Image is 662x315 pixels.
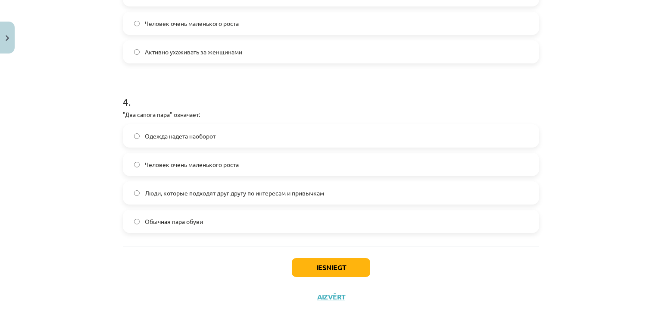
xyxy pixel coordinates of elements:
input: Одежда надета наоборот [134,133,140,139]
p: "Два сапога пара" означает: [123,110,539,119]
span: Обычная пара обуви [145,217,203,226]
input: Активно ухаживать за женщинами [134,49,140,55]
button: Iesniegt [292,258,370,277]
input: Обычная пара обуви [134,219,140,224]
span: Люди, которые подходят друг другу по интересам и привычкам [145,189,324,198]
input: Люди, которые подходят друг другу по интересам и привычкам [134,190,140,196]
input: Человек очень маленького роста [134,21,140,26]
span: Человек очень маленького роста [145,160,239,169]
input: Человек очень маленького роста [134,162,140,167]
span: Человек очень маленького роста [145,19,239,28]
h1: 4 . [123,81,539,107]
span: Активно ухаживать за женщинами [145,47,242,57]
span: Одежда надета наоборот [145,132,215,141]
img: icon-close-lesson-0947bae3869378f0d4975bcd49f059093ad1ed9edebbc8119c70593378902aed.svg [6,35,9,41]
button: Aizvērt [315,293,347,301]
